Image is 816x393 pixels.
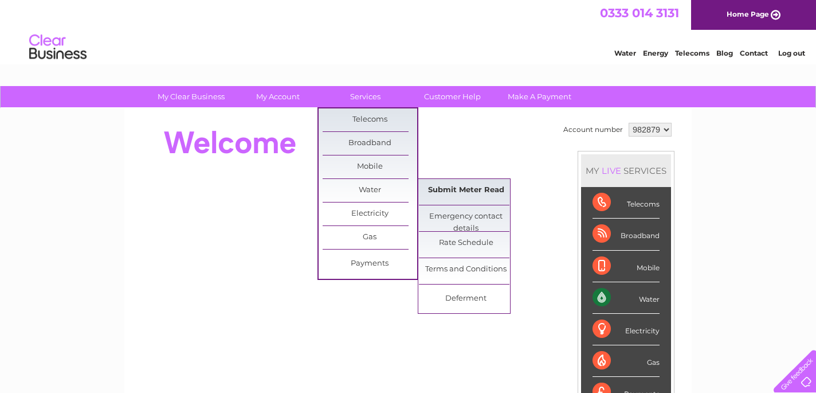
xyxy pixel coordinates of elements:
[675,49,709,57] a: Telecoms
[318,86,413,107] a: Services
[323,179,417,202] a: Water
[144,86,238,107] a: My Clear Business
[231,86,325,107] a: My Account
[581,154,671,187] div: MY SERVICES
[492,86,587,107] a: Make A Payment
[593,219,660,250] div: Broadband
[323,155,417,178] a: Mobile
[323,108,417,131] a: Telecoms
[323,226,417,249] a: Gas
[560,120,626,139] td: Account number
[323,203,417,225] a: Electricity
[740,49,768,57] a: Contact
[593,251,660,282] div: Mobile
[419,179,513,202] a: Submit Meter Read
[593,314,660,345] div: Electricity
[600,6,679,20] a: 0333 014 3131
[614,49,636,57] a: Water
[419,232,513,255] a: Rate Schedule
[419,258,513,281] a: Terms and Conditions
[29,30,87,65] img: logo.png
[323,252,417,275] a: Payments
[323,132,417,155] a: Broadband
[593,282,660,314] div: Water
[419,287,513,310] a: Deferment
[405,86,500,107] a: Customer Help
[593,345,660,377] div: Gas
[593,187,660,219] div: Telecoms
[419,205,513,228] a: Emergency contact details
[643,49,668,57] a: Energy
[778,49,805,57] a: Log out
[138,6,680,56] div: Clear Business is a trading name of Verastar Limited (registered in [GEOGRAPHIC_DATA] No. 3667643...
[716,49,733,57] a: Blog
[599,165,623,176] div: LIVE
